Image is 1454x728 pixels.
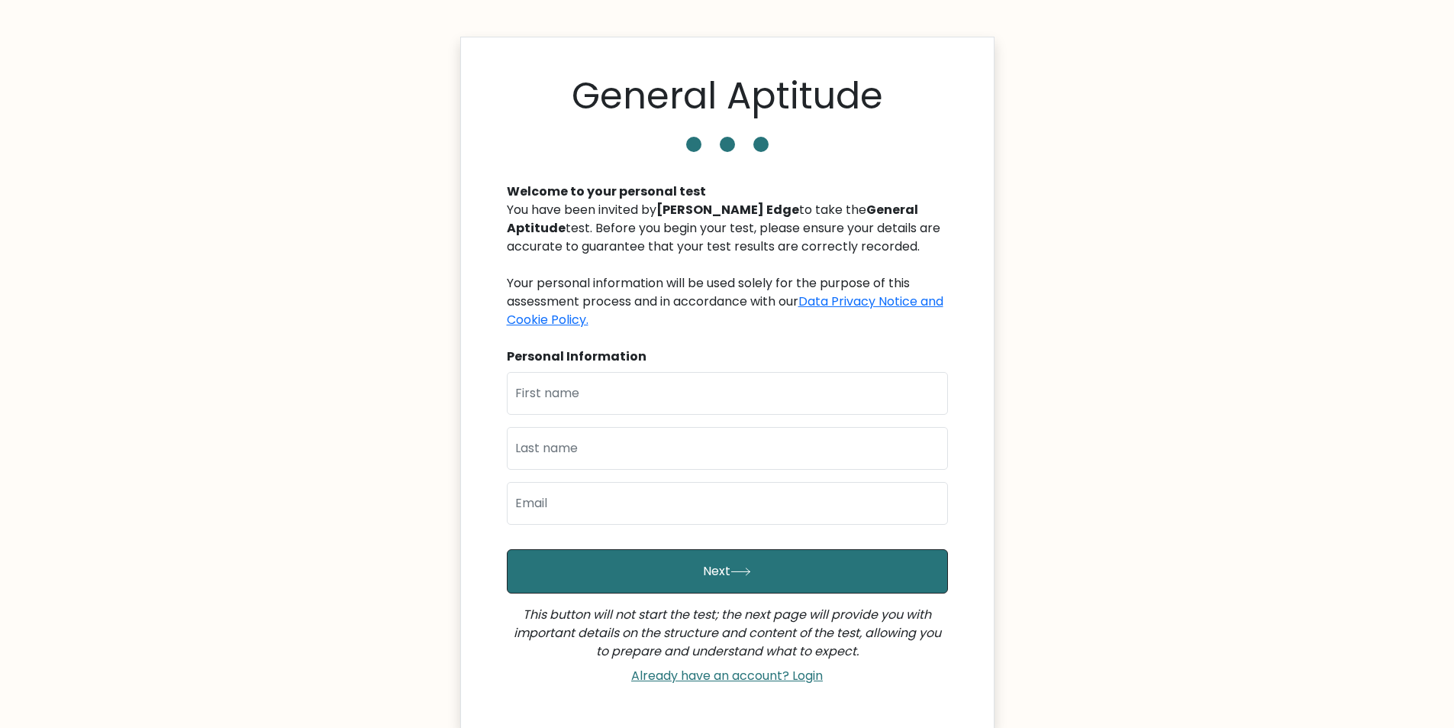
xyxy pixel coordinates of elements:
div: You have been invited by to take the test. Before you begin your test, please ensure your details... [507,201,948,329]
input: Last name [507,427,948,470]
input: First name [507,372,948,415]
a: Already have an account? Login [625,667,829,684]
div: Personal Information [507,348,948,366]
b: General Aptitude [507,201,918,237]
button: Next [507,549,948,594]
a: Data Privacy Notice and Cookie Policy. [507,293,943,328]
input: Email [507,482,948,525]
div: Welcome to your personal test [507,183,948,201]
i: This button will not start the test; the next page will provide you with important details on the... [514,606,941,660]
h1: General Aptitude [572,74,883,118]
b: [PERSON_NAME] Edge [656,201,799,218]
